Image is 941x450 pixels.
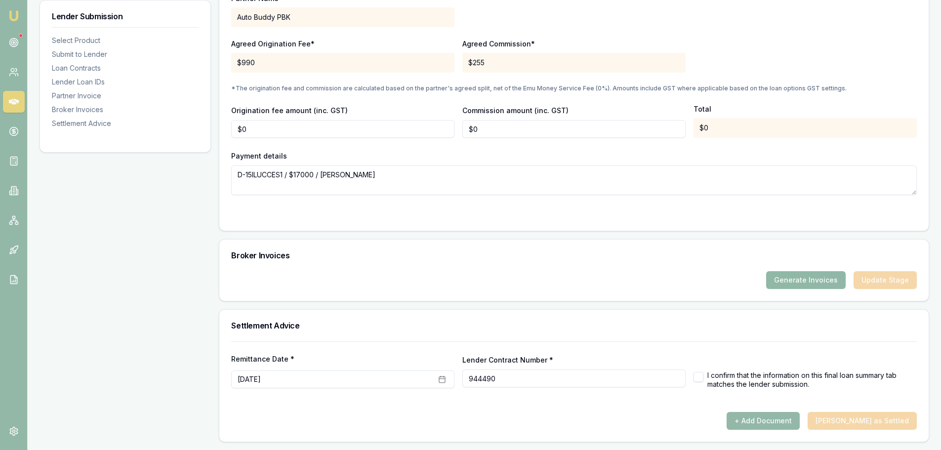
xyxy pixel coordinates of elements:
[727,412,800,430] button: + Add Document
[52,91,199,101] div: Partner Invoice
[462,39,686,49] p: Agreed Commission*
[231,251,917,259] h3: Broker Invoices
[52,63,199,73] div: Loan Contracts
[231,370,454,388] button: [DATE]
[52,77,199,87] div: Lender Loan IDs
[231,152,287,160] label: Payment details
[231,165,917,195] textarea: D-15ILUCCES1 / $17000 / [PERSON_NAME]
[694,104,917,114] p: Total
[52,119,199,128] div: Settlement Advice
[694,118,917,138] div: $0
[231,356,454,363] label: Remittance Date *
[231,106,348,115] label: Origination fee amount (inc. GST)
[52,105,199,115] div: Broker Invoices
[462,106,569,115] label: Commission amount (inc. GST)
[462,53,686,73] div: $255
[766,271,846,289] button: Generate Invoices
[707,371,917,388] label: I confirm that the information on this final loan summary tab matches the lender submission.
[231,120,454,138] input: $
[231,322,917,329] h3: Settlement Advice
[462,120,686,138] input: $
[52,49,199,59] div: Submit to Lender
[231,53,454,73] div: $990
[231,84,917,92] p: *The origination fee and commission are calculated based on the partner's agreed split, net of th...
[52,36,199,45] div: Select Product
[8,10,20,22] img: emu-icon-u.png
[462,356,553,364] label: Lender Contract Number *
[231,7,454,27] div: Auto Buddy PBK
[231,39,454,49] p: Agreed Origination Fee*
[52,12,199,20] h3: Lender Submission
